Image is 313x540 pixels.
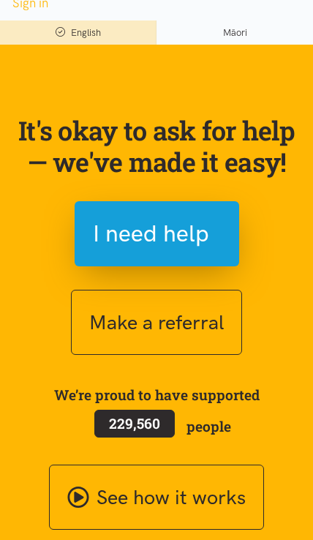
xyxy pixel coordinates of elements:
[71,290,242,355] button: Make a referral
[156,20,313,45] a: Switch to Te Reo Māori
[49,465,264,530] a: See how it works
[83,407,186,447] a: 229,560
[109,414,160,432] span: 229,560
[75,201,239,266] button: I need help
[93,215,209,252] span: I need help
[15,115,298,178] p: It's okay to ask for help — we've made it easy!
[15,384,298,447] span: We’re proud to have supported people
